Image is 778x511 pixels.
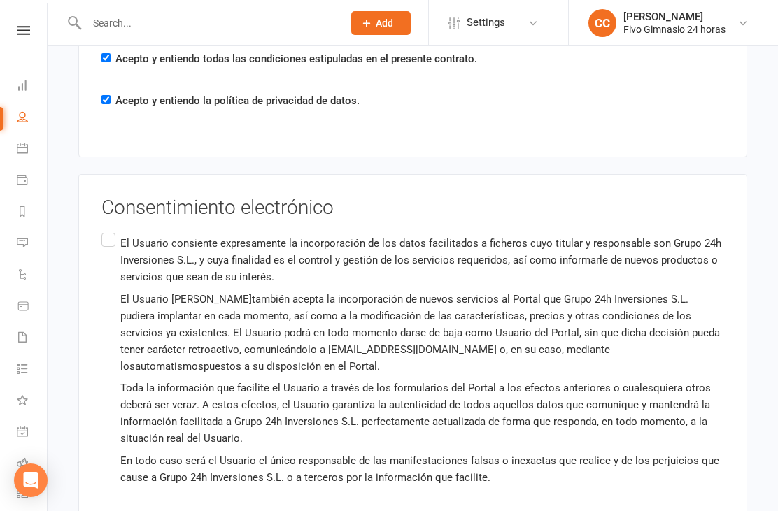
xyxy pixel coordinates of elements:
a: Product Sales [17,292,48,323]
a: Reports [17,197,48,229]
input: Search... [83,13,333,33]
div: CC [588,9,616,37]
h3: Consentimiento electrónico [101,197,724,219]
font: también acepta la incorporación de nuevos servicios al Portal que Grupo 24h Inversiones S.L. pudi... [120,293,720,373]
a: Roll call kiosk mode [17,449,48,480]
span: Settings [467,7,505,38]
a: Calendar [17,134,48,166]
div: [PERSON_NAME] [623,10,726,23]
p: El Usuario consiente expresamente la incorporación de los datos facilitados a ficheros cuyo titul... [120,235,724,285]
div: Fivo Gimnasio 24 horas [623,23,726,36]
button: Add [351,11,411,35]
a: Payments [17,166,48,197]
div: Open Intercom Messenger [14,463,48,497]
a: Dashboard [17,71,48,103]
label: Acepto y entiendo todas las condiciones estipuladas en el presente contrato. [115,50,477,67]
p: El Usuario [PERSON_NAME] automatismos [120,291,724,375]
label: Acepto y entiendo la política de privacidad de datos. [115,92,360,109]
span: Add [376,17,393,29]
a: General attendance kiosk mode [17,417,48,449]
font: puestos a su disposición en el Portal. [204,360,380,373]
p: Toda la información que facilite el Usuario a través de los formularios del Portal a los efectos ... [120,380,724,447]
a: People [17,103,48,134]
p: En todo caso será el Usuario el único responsable de las manifestaciones falsas o inexactas que r... [120,452,724,486]
a: What's New [17,386,48,417]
